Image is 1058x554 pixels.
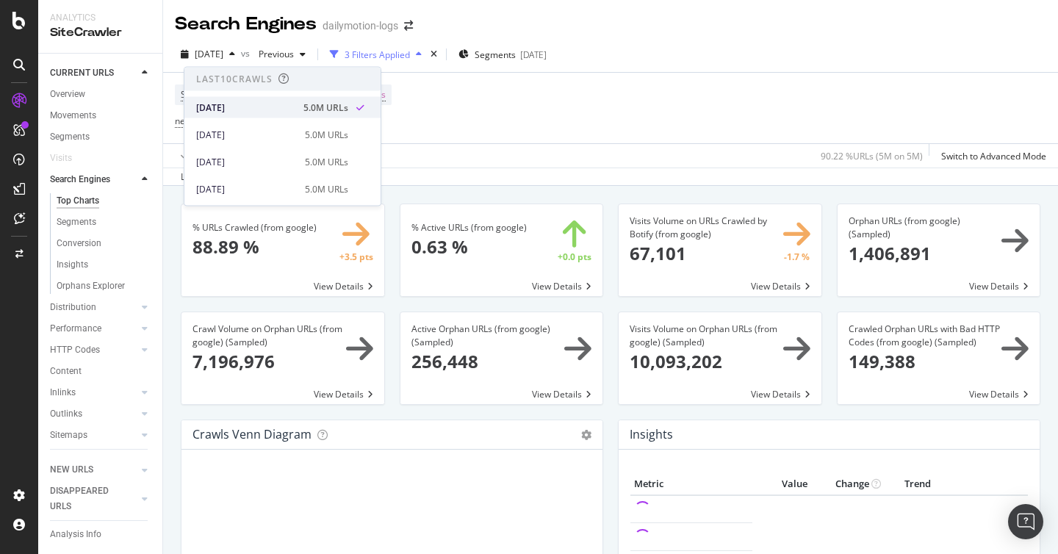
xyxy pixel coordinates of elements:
th: Change [811,473,885,495]
div: Switch to Advanced Mode [941,150,1046,162]
div: CURRENT URLS [50,65,114,81]
div: arrow-right-arrow-left [404,21,413,31]
a: Top Charts [57,193,152,209]
a: Conversion [57,236,152,251]
span: vs [241,47,253,60]
button: Switch to Advanced Mode [935,144,1046,168]
div: Content [50,364,82,379]
div: Insights [57,257,88,273]
span: 2025 Sep. 29th [195,48,223,60]
div: 5.0M URLs [303,101,348,114]
th: Metric [630,473,752,495]
div: Top Charts [57,193,99,209]
div: [DATE] [196,101,295,114]
a: Distribution [50,300,137,315]
a: Inlinks [50,385,137,400]
a: Performance [50,321,137,337]
div: SiteCrawler [50,24,151,41]
div: Sitemaps [50,428,87,443]
a: Search Engines [50,172,137,187]
div: 3 Filters Applied [345,48,410,61]
div: 5.0M URLs [305,155,348,168]
span: Search Engine [181,88,240,101]
div: [DATE] [196,155,296,168]
div: dailymotion-logs [323,18,398,33]
a: CURRENT URLS [50,65,137,81]
button: Segments[DATE] [453,43,553,66]
div: Outlinks [50,406,82,422]
div: DISAPPEARED URLS [50,483,124,514]
a: Url Explorer [50,456,152,471]
div: [DATE] [196,128,296,141]
div: Analysis Info [50,527,101,542]
span: Segments [475,48,516,61]
h4: Insights [630,425,673,445]
div: Visits [50,151,72,166]
button: 3 Filters Applied [324,43,428,66]
a: Outlinks [50,406,137,422]
div: Segments [57,215,96,230]
button: [DATE] [175,43,241,66]
a: Visits [50,151,87,166]
div: Log Files Data retrieved from to [181,170,374,184]
div: Search Engines [50,172,110,187]
div: 90.22 % URLs ( 5M on 5M ) [821,150,923,162]
div: Inlinks [50,385,76,400]
a: DISAPPEARED URLS [50,483,137,514]
h4: Crawls Venn Diagram [192,425,312,445]
span: Previous [253,48,294,60]
div: NEW URLS [50,462,93,478]
a: NEW URLS [50,462,137,478]
div: Distribution [50,300,96,315]
div: Search Engines [175,12,317,37]
a: Segments [57,215,152,230]
th: Trend [885,473,951,495]
a: Movements [50,108,152,123]
a: Insights [57,257,152,273]
a: Analysis Info [50,527,152,542]
div: Segments [50,129,90,145]
div: Orphans Explorer [57,278,125,294]
a: Sitemaps [50,428,137,443]
div: Open Intercom Messenger [1008,504,1043,539]
div: Last 10 Crawls [196,73,273,85]
a: Segments [50,129,152,145]
div: Overview [50,87,85,102]
div: 5.0M URLs [305,128,348,141]
a: HTTP Codes [50,342,137,358]
div: Analytics [50,12,151,24]
th: Value [752,473,811,495]
div: [DATE] [520,48,547,61]
span: neon_pages_types [175,115,250,127]
div: Movements [50,108,96,123]
button: Previous [253,43,312,66]
div: times [428,47,440,62]
a: Orphans Explorer [57,278,152,294]
div: Conversion [57,236,101,251]
i: Options [581,430,591,440]
div: Url Explorer [50,456,96,471]
button: Apply [175,144,217,168]
div: Performance [50,321,101,337]
div: HTTP Codes [50,342,100,358]
div: [DATE] [196,182,296,195]
div: 5.0M URLs [305,182,348,195]
a: Overview [50,87,152,102]
a: Content [50,364,152,379]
